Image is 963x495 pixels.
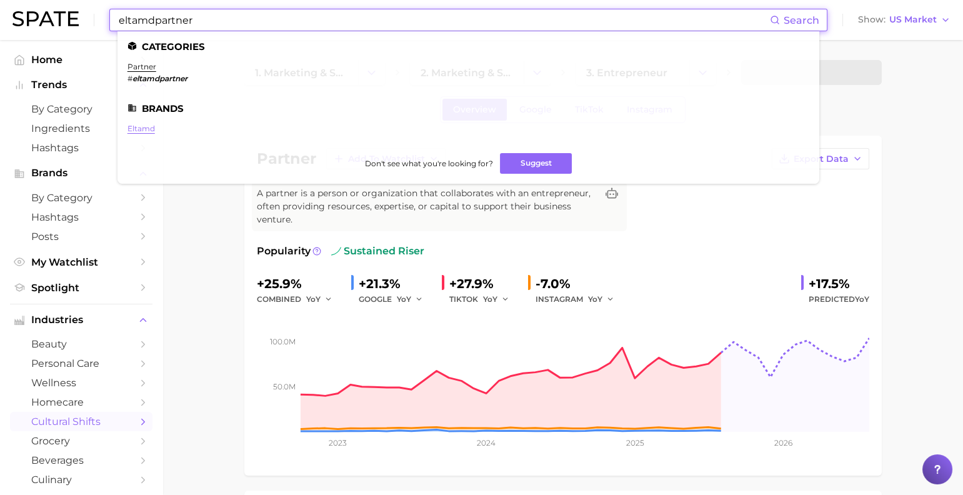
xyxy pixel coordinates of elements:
span: US Market [889,16,937,23]
div: combined [257,292,341,307]
span: by Category [31,103,131,115]
span: YoY [588,294,602,304]
a: My Watchlist [10,252,152,272]
a: Home [10,50,152,69]
div: +27.9% [449,274,518,294]
div: INSTAGRAM [536,292,623,307]
button: YoY [306,292,333,307]
span: Industries [31,314,131,326]
li: Categories [127,41,809,52]
span: homecare [31,396,131,408]
span: cultural shifts [31,416,131,427]
div: +25.9% [257,274,341,294]
span: A partner is a person or organization that collaborates with an entrepreneur, often providing res... [257,187,597,226]
a: cultural shifts [10,412,152,431]
button: ShowUS Market [855,12,954,28]
span: Predicted [809,292,869,307]
span: Show [858,16,886,23]
tspan: 2026 [774,438,792,447]
span: Home [31,54,131,66]
span: culinary [31,474,131,486]
span: Don't see what you're looking for? [364,159,492,168]
a: culinary [10,470,152,489]
span: personal care [31,357,131,369]
input: Search here for a brand, industry, or ingredient [117,9,770,31]
span: beverages [31,454,131,466]
span: Popularity [257,244,311,259]
div: -7.0% [536,274,623,294]
div: +17.5% [809,274,869,294]
span: YoY [855,294,869,304]
button: Suggest [500,153,572,174]
img: sustained riser [331,246,341,256]
span: Brands [31,167,131,179]
a: partner [127,62,156,71]
button: YoY [588,292,615,307]
a: eltamd [127,124,155,133]
span: Trends [31,79,131,91]
span: YoY [306,294,321,304]
a: beverages [10,451,152,470]
span: Export Data [794,154,849,164]
span: # [127,74,132,83]
em: eltamdpartner [132,74,187,83]
button: Export Data [772,148,869,169]
span: wellness [31,377,131,389]
span: beauty [31,338,131,350]
a: personal care [10,354,152,373]
span: YoY [397,294,411,304]
span: Hashtags [31,142,131,154]
li: Brands [127,103,809,114]
a: Hashtags [10,138,152,157]
a: beauty [10,334,152,354]
a: by Category [10,99,152,119]
a: Spotlight [10,278,152,297]
button: Trends [10,76,152,94]
a: by Category [10,188,152,207]
button: YoY [397,292,424,307]
span: by Category [31,192,131,204]
span: grocery [31,435,131,447]
span: Ingredients [31,122,131,134]
span: sustained riser [331,244,424,259]
a: Hashtags [10,207,152,227]
a: homecare [10,392,152,412]
span: My Watchlist [31,256,131,268]
span: Posts [31,231,131,242]
span: Hashtags [31,211,131,223]
a: Ingredients [10,119,152,138]
button: Industries [10,311,152,329]
button: Brands [10,164,152,182]
button: YoY [483,292,510,307]
span: Spotlight [31,282,131,294]
tspan: 2025 [626,438,644,447]
tspan: 2024 [477,438,496,447]
div: GOOGLE [359,292,432,307]
a: Posts [10,227,152,246]
div: TIKTOK [449,292,518,307]
a: wellness [10,373,152,392]
tspan: 2023 [329,438,347,447]
div: +21.3% [359,274,432,294]
span: Search [784,14,819,26]
a: grocery [10,431,152,451]
img: SPATE [12,11,79,26]
span: YoY [483,294,497,304]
